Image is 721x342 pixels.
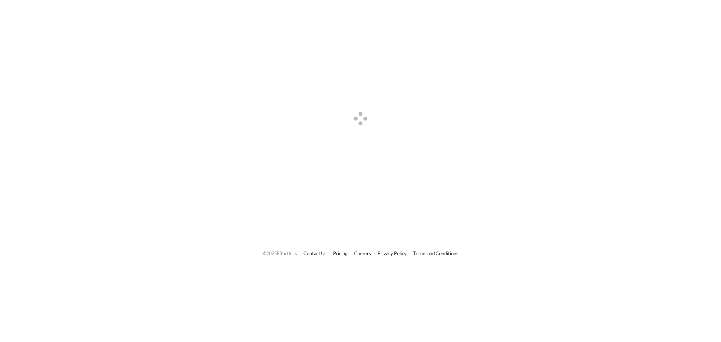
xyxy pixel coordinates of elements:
[377,250,407,256] a: Privacy Policy
[262,250,297,256] span: © 2025 Effortless
[333,250,348,256] a: Pricing
[413,250,459,256] a: Terms and Conditions
[303,250,327,256] a: Contact Us
[354,250,371,256] a: Careers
